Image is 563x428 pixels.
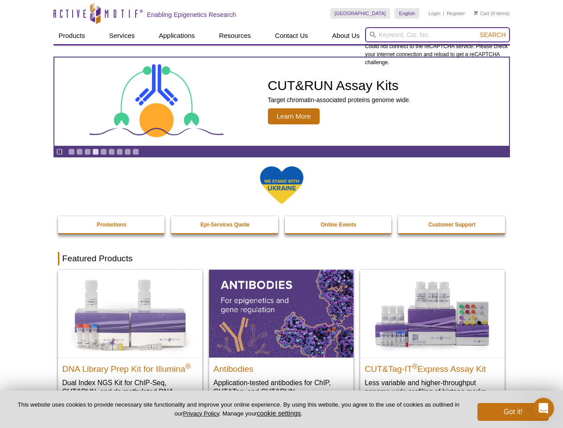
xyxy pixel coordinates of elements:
[365,27,510,66] div: Could not connect to the reCAPTCHA service. Please check your internet connection and reload to g...
[214,360,349,374] h2: Antibodies
[268,79,411,92] h2: CUT&RUN Assay Kits
[58,270,202,414] a: DNA Library Prep Kit for Illumina DNA Library Prep Kit for Illumina® Dual Index NGS Kit for ChIP-...
[56,148,63,155] a: Toggle autoplay
[58,270,202,357] img: DNA Library Prep Kit for Illumina
[365,378,500,396] p: Less variable and higher-throughput genome-wide profiling of histone marks​.
[183,410,219,417] a: Privacy Policy
[398,216,506,233] a: Customer Support
[395,8,419,19] a: English
[327,27,365,44] a: About Us
[108,148,115,155] a: Go to slide 6
[62,360,198,374] h2: DNA Library Prep Kit for Illumina
[214,378,349,396] p: Application-tested antibodies for ChIP, CUT&Tag, and CUT&RUN.
[360,270,505,357] img: CUT&Tag-IT® Express Assay Kit
[259,165,304,205] img: We Stand With Ukraine
[428,10,440,16] a: Login
[58,216,166,233] a: Promotions
[214,27,256,44] a: Resources
[365,360,500,374] h2: CUT&Tag-IT Express Assay Kit
[14,401,463,418] p: This website uses cookies to provide necessary site functionality and improve your online experie...
[365,27,510,42] input: Keyword, Cat. No.
[321,222,356,228] strong: Online Events
[54,58,509,146] a: CUT&RUN Assay Kits CUT&RUN Assay Kits Target chromatin-associated proteins genome wide. Learn More
[62,378,198,405] p: Dual Index NGS Kit for ChIP-Seq, CUT&RUN, and ds methylated DNA assays.
[153,27,200,44] a: Applications
[360,270,505,405] a: CUT&Tag-IT® Express Assay Kit CUT&Tag-IT®Express Assay Kit Less variable and higher-throughput ge...
[330,8,390,19] a: [GEOGRAPHIC_DATA]
[54,58,509,146] article: CUT&RUN Assay Kits
[132,148,139,155] a: Go to slide 9
[477,31,508,39] button: Search
[124,148,131,155] a: Go to slide 8
[116,148,123,155] a: Go to slide 7
[97,222,127,228] strong: Promotions
[477,403,549,421] button: Got it!
[201,222,250,228] strong: Epi-Services Quote
[171,216,279,233] a: Epi-Services Quote
[474,11,478,15] img: Your Cart
[480,31,505,38] span: Search
[209,270,353,357] img: All Antibodies
[268,108,320,124] span: Learn More
[104,27,140,44] a: Services
[257,409,301,417] button: cookie settings
[92,148,99,155] a: Go to slide 4
[147,11,236,19] h2: Enabling Epigenetics Research
[53,27,90,44] a: Products
[58,252,505,265] h2: Featured Products
[474,8,510,19] li: (0 items)
[90,61,223,143] img: CUT&RUN Assay Kits
[443,8,444,19] li: |
[428,222,475,228] strong: Customer Support
[533,398,554,419] iframe: Intercom live chat
[84,148,91,155] a: Go to slide 3
[447,10,465,16] a: Register
[76,148,83,155] a: Go to slide 2
[412,362,418,370] sup: ®
[474,10,489,16] a: Cart
[68,148,75,155] a: Go to slide 1
[185,362,191,370] sup: ®
[285,216,393,233] a: Online Events
[270,27,313,44] a: Contact Us
[100,148,107,155] a: Go to slide 5
[209,270,353,405] a: All Antibodies Antibodies Application-tested antibodies for ChIP, CUT&Tag, and CUT&RUN.
[268,96,411,104] p: Target chromatin-associated proteins genome wide.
